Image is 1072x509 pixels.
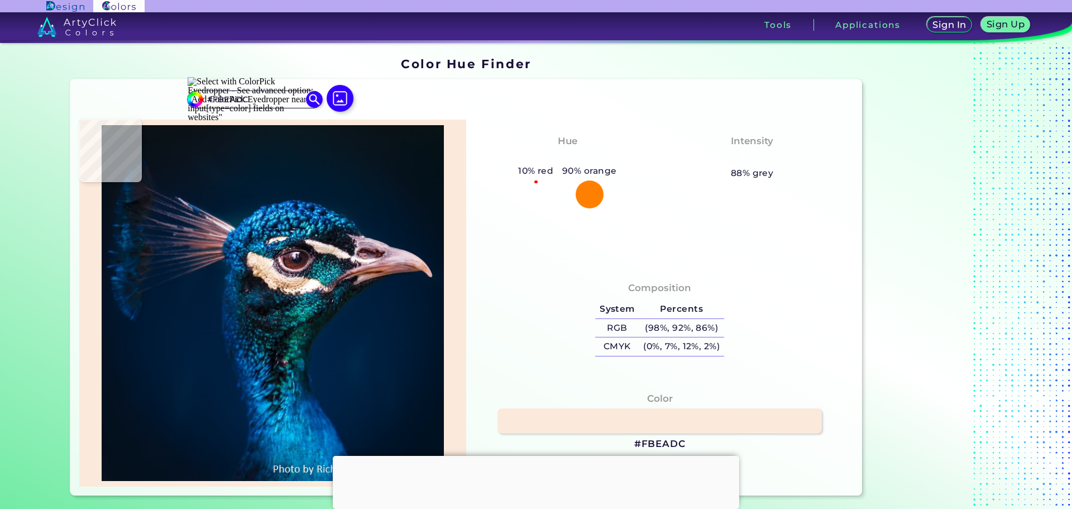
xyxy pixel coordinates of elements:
[628,280,691,296] h4: Composition
[85,125,461,481] img: img_pavlin.jpg
[731,133,773,149] h4: Intensity
[306,91,323,108] img: icon search
[639,319,724,337] h5: (98%, 92%, 86%)
[327,85,353,112] img: icon picture
[558,164,621,178] h5: 90% orange
[835,21,901,29] h3: Applications
[595,337,639,356] h5: CMYK
[634,437,686,451] h3: #FBEADC
[934,21,964,29] h5: Sign In
[736,151,768,164] h3: Pale
[514,164,558,178] h5: 10% red
[46,1,84,12] img: ArtyClick Design logo
[988,20,1023,28] h5: Sign Up
[929,18,970,32] a: Sign In
[647,391,673,407] h4: Color
[401,55,531,72] h1: Color Hue Finder
[731,166,774,180] h5: 88% grey
[203,92,307,107] input: type color..
[595,300,639,318] h5: System
[764,21,792,29] h3: Tools
[639,337,724,356] h5: (0%, 7%, 12%, 2%)
[867,53,1006,500] iframe: Advertisement
[639,300,724,318] h5: Percents
[333,456,739,506] iframe: Advertisement
[984,18,1028,32] a: Sign Up
[543,151,591,164] h3: Orange
[188,77,322,122] img: Select with ColorPick Eyedropper - See advanced option: "Add ColorPick Eyedropper near input[type...
[37,17,116,37] img: logo_artyclick_colors_white.svg
[595,319,639,337] h5: RGB
[558,133,577,149] h4: Hue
